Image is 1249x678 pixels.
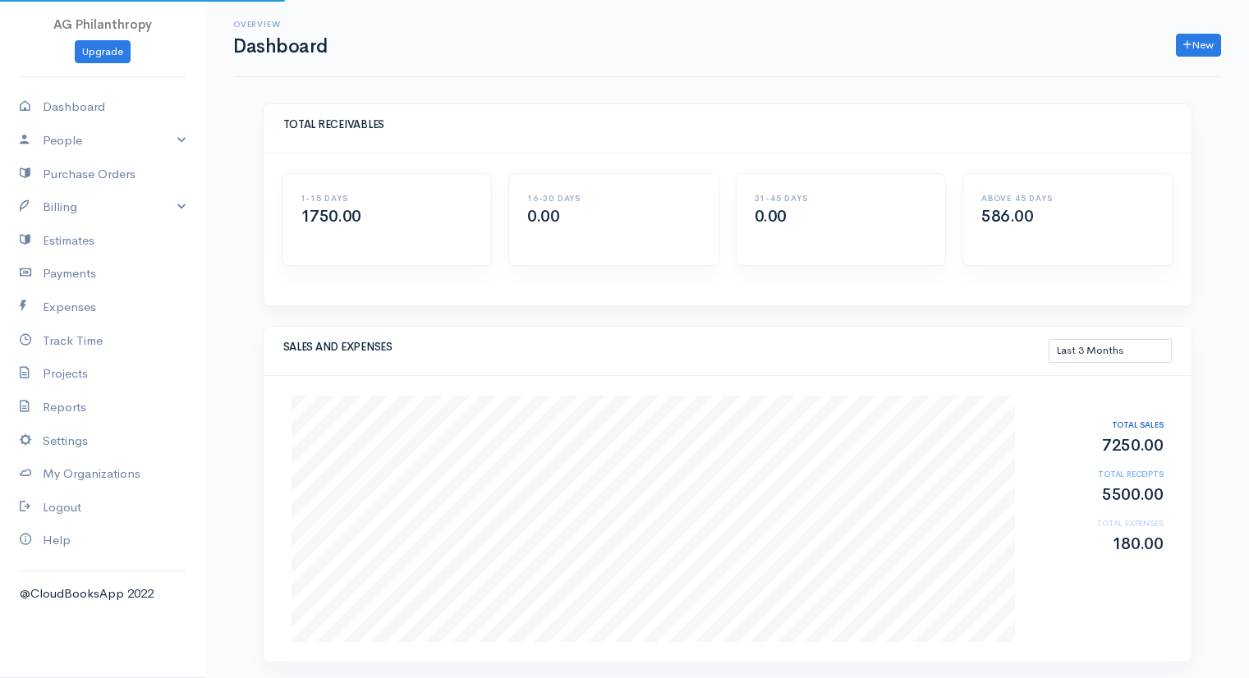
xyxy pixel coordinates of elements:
[283,341,1049,353] h5: SALES AND EXPENSES
[981,194,1155,203] h6: ABOVE 45 DAYS
[1031,437,1163,455] h2: 7250.00
[1031,470,1163,479] h6: TOTAL RECEIPTS
[301,194,474,203] h6: 1-15 DAYS
[755,194,928,203] h6: 31-45 DAYS
[981,206,1034,227] span: 586.00
[301,206,361,227] span: 1750.00
[75,40,131,64] a: Upgrade
[527,206,559,227] span: 0.00
[20,584,186,603] div: @CloudBooksApp 2022
[1031,420,1163,429] h6: TOTAL SALES
[1176,34,1221,57] a: New
[527,194,700,203] h6: 16-30 DAYS
[53,16,152,32] span: AG Philanthropy
[755,206,787,227] span: 0.00
[1031,519,1163,528] h6: TOTAL EXPENSES
[1031,535,1163,553] h2: 180.00
[233,20,328,29] h6: Overview
[1031,486,1163,504] h2: 5500.00
[283,119,1172,131] h5: TOTAL RECEIVABLES
[233,36,328,57] h1: Dashboard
